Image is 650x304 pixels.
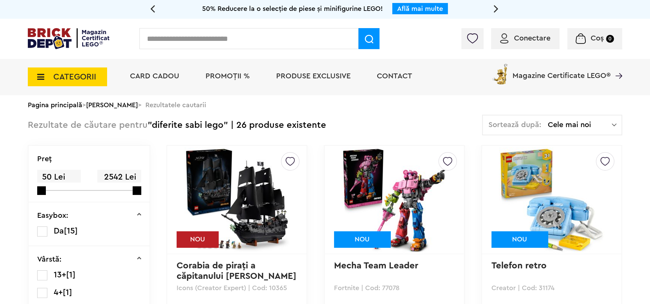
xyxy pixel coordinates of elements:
span: Cele mai noi [548,121,612,129]
span: Sortează după: [488,121,541,129]
a: Produse exclusive [276,72,351,80]
a: Card Cadou [130,72,179,80]
span: 13+ [54,271,66,279]
a: Pagina principală [28,102,82,108]
a: Corabia de piraţi a căpitanului [PERSON_NAME] [177,261,296,281]
p: Creator | Cod: 31174 [491,285,612,291]
a: Conectare [500,34,550,42]
a: [PERSON_NAME] [86,102,138,108]
small: 0 [606,35,614,43]
p: Vârstă: [37,256,62,263]
span: [1] [63,288,72,297]
a: Telefon retro [491,261,547,270]
p: Preţ [37,155,52,163]
div: NOU [177,231,218,247]
div: > > Rezultatele cautarii [28,95,622,115]
div: "diferite sabi lego" | 26 produse existente [28,115,326,136]
div: NOU [334,231,390,247]
span: 2542 Lei [97,170,141,184]
span: 50% Reducere la o selecție de piese și minifigurine LEGO! [202,5,383,12]
a: PROMOȚII % [206,72,250,80]
a: Contact [377,72,412,80]
a: Magazine Certificate LEGO® [611,62,622,70]
p: Fortnite | Cod: 77078 [334,285,455,291]
img: Mecha Team Leader [342,147,447,252]
img: Corabia de piraţi a căpitanului Jack Sparrow [184,147,290,252]
span: 50 Lei [37,170,81,184]
span: Magazine Certificate LEGO® [512,62,611,79]
span: Rezultate de căutare pentru [28,121,148,130]
span: Da [54,227,64,235]
span: Coș [591,34,604,42]
a: Mecha Team Leader [334,261,418,270]
span: [1] [66,271,76,279]
span: CATEGORII [53,73,96,81]
span: Conectare [514,34,550,42]
p: Icons (Creator Expert) | Cod: 10365 [177,285,297,291]
img: Telefon retro [499,147,604,252]
span: 4+ [54,288,63,297]
p: Easybox: [37,212,68,219]
a: Află mai multe [397,5,443,12]
span: [15] [64,227,78,235]
div: NOU [491,231,548,247]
